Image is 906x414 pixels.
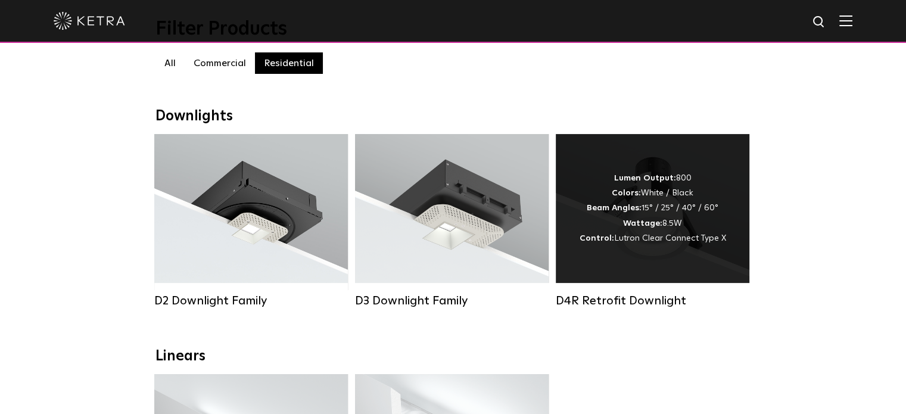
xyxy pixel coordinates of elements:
span: Lutron Clear Connect Type X [614,234,726,242]
strong: Wattage: [623,219,662,228]
a: D2 Downlight Family Lumen Output:1200Colors:White / Black / Gloss Black / Silver / Bronze / Silve... [154,134,348,308]
div: D2 Downlight Family [154,294,348,308]
div: D3 Downlight Family [355,294,549,308]
div: D4R Retrofit Downlight [556,294,749,308]
a: D3 Downlight Family Lumen Output:700 / 900 / 1100Colors:White / Black / Silver / Bronze / Paintab... [355,134,549,308]
div: Downlights [155,108,751,125]
div: Linears [155,348,751,365]
label: All [155,52,185,74]
img: ketra-logo-2019-white [54,12,125,30]
a: D4R Retrofit Downlight Lumen Output:800Colors:White / BlackBeam Angles:15° / 25° / 40° / 60°Watta... [556,134,749,308]
strong: Control: [580,234,614,242]
div: 800 White / Black 15° / 25° / 40° / 60° 8.5W [580,171,726,246]
strong: Lumen Output: [614,174,676,182]
img: Hamburger%20Nav.svg [839,15,852,26]
strong: Beam Angles: [587,204,642,212]
label: Residential [255,52,323,74]
strong: Colors: [612,189,641,197]
img: search icon [812,15,827,30]
label: Commercial [185,52,255,74]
